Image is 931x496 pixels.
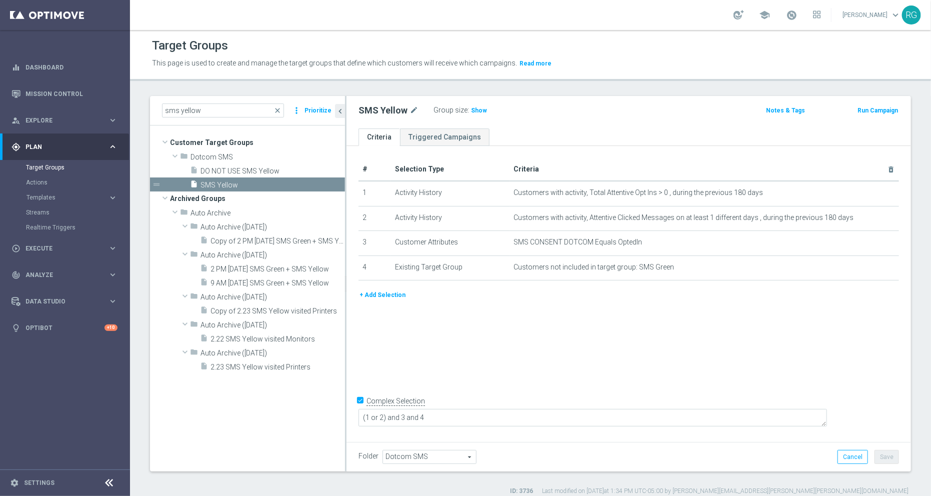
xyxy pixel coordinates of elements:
span: Customer Target Groups [170,135,345,149]
a: Actions [26,178,104,186]
span: Customers not included in target group: SMS Green [514,263,674,271]
span: Customers with activity, Total Attentive Opt Ins > 0 , during the previous 180 days [514,188,763,197]
span: Plan [25,144,108,150]
div: person_search Explore keyboard_arrow_right [11,116,118,124]
i: more_vert [291,103,301,117]
span: keyboard_arrow_down [890,9,901,20]
span: Auto Archive (2024-05-24) [200,349,345,357]
a: Realtime Triggers [26,223,104,231]
button: chevron_left [335,104,345,118]
button: Data Studio keyboard_arrow_right [11,297,118,305]
a: Optibot [25,314,104,341]
i: insert_drive_file [200,306,208,317]
label: : [467,106,469,114]
button: Read more [518,58,552,69]
div: Explore [11,116,108,125]
div: Actions [26,175,129,190]
div: Plan [11,142,108,151]
label: Last modified on [DATE] at 1:34 PM UTC-05:00 by [PERSON_NAME][EMAIL_ADDRESS][PERSON_NAME][PERSON_... [542,487,908,495]
i: folder [180,152,188,163]
span: Templates [26,194,98,200]
div: Mission Control [11,90,118,98]
i: mode_edit [409,104,418,116]
i: keyboard_arrow_right [108,243,117,253]
div: Analyze [11,270,108,279]
div: Dashboard [11,54,117,80]
span: Explore [25,117,108,123]
span: SMS Yellow [200,181,345,189]
span: Auto Archive (2023-07-27) [200,223,345,231]
div: RG [902,5,921,24]
i: folder [190,250,198,261]
button: Cancel [837,450,868,464]
div: Optibot [11,314,117,341]
td: 3 [358,231,391,256]
div: Data Studio [11,297,108,306]
i: insert_drive_file [200,334,208,345]
label: Complex Selection [366,396,425,406]
td: 4 [358,255,391,280]
a: Criteria [358,128,400,146]
span: This page is used to create and manage the target groups that define which customers will receive... [152,59,517,67]
i: insert_drive_file [190,180,198,191]
div: Streams [26,205,129,220]
label: ID: 3736 [510,487,533,495]
button: Notes & Tags [765,105,806,116]
i: chevron_left [335,106,345,116]
a: Target Groups [26,163,104,171]
span: 2.22 SMS Yellow visited Monitors [210,335,345,343]
div: Target Groups [26,160,129,175]
div: +10 [104,324,117,331]
i: lightbulb [11,323,20,332]
a: Triggered Campaigns [400,128,489,146]
button: gps_fixed Plan keyboard_arrow_right [11,143,118,151]
td: Activity History [391,181,510,206]
a: Settings [24,480,54,486]
div: Templates [26,194,108,200]
i: folder [190,348,198,359]
i: insert_drive_file [200,278,208,289]
td: 2 [358,206,391,231]
th: # [358,158,391,181]
td: Existing Target Group [391,255,510,280]
a: [PERSON_NAME]keyboard_arrow_down [841,7,902,22]
a: Streams [26,208,104,216]
td: 1 [358,181,391,206]
div: Templates [26,190,129,205]
i: folder [180,208,188,219]
button: Templates keyboard_arrow_right [26,193,118,201]
span: SMS CONSENT DOTCOM Equals OptedIn [514,238,642,246]
span: 9 AM 6.27.23 SMS Green &#x2B; SMS Yellow [210,279,345,287]
button: equalizer Dashboard [11,63,118,71]
i: folder [190,222,198,233]
i: insert_drive_file [200,236,208,247]
i: keyboard_arrow_right [108,142,117,151]
div: Mission Control [11,80,117,107]
button: play_circle_outline Execute keyboard_arrow_right [11,244,118,252]
td: Customer Attributes [391,231,510,256]
div: Realtime Triggers [26,220,129,235]
i: keyboard_arrow_right [108,115,117,125]
span: Copy of 2 PM 6.27.23 SMS Green &#x2B; SMS Yellow [210,237,345,245]
i: person_search [11,116,20,125]
h2: SMS Yellow [358,104,407,116]
button: + Add Selection [358,289,406,300]
span: 2 PM 6.27.23 SMS Green &#x2B; SMS Yellow [210,265,345,273]
span: Execute [25,245,108,251]
div: lightbulb Optibot +10 [11,324,118,332]
span: Dotcom SMS [190,153,345,161]
td: Activity History [391,206,510,231]
button: Prioritize [303,104,333,117]
span: Data Studio [25,298,108,304]
span: Show [471,107,487,114]
i: gps_fixed [11,142,20,151]
input: Quick find group or folder [162,103,284,117]
i: folder [190,292,198,303]
i: insert_drive_file [200,362,208,373]
i: equalizer [11,63,20,72]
